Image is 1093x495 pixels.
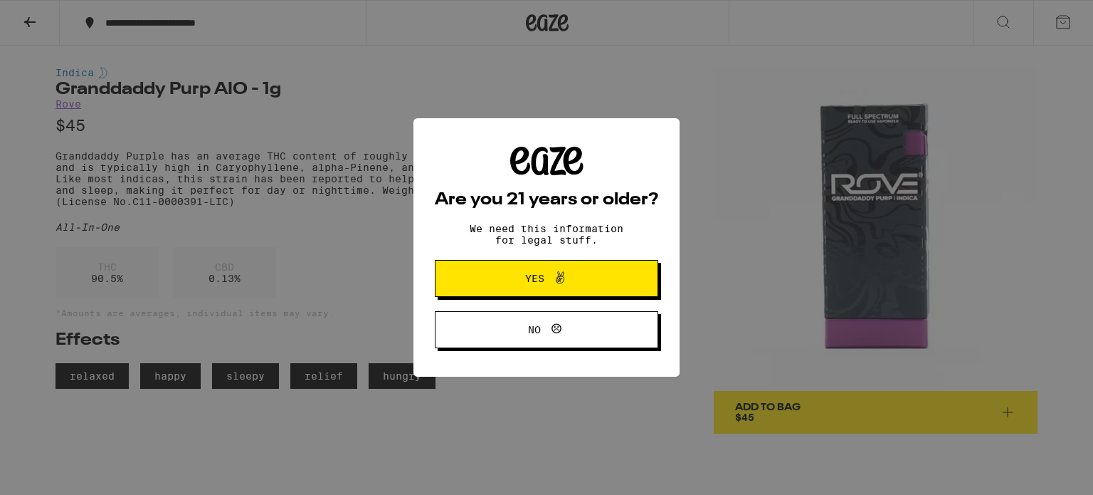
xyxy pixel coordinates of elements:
[435,311,658,348] button: No
[525,273,544,283] span: Yes
[528,325,541,335] span: No
[435,192,658,209] h2: Are you 21 years or older?
[458,223,635,246] p: We need this information for legal stuff.
[435,260,658,297] button: Yes
[9,10,102,21] span: Hi. Need any help?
